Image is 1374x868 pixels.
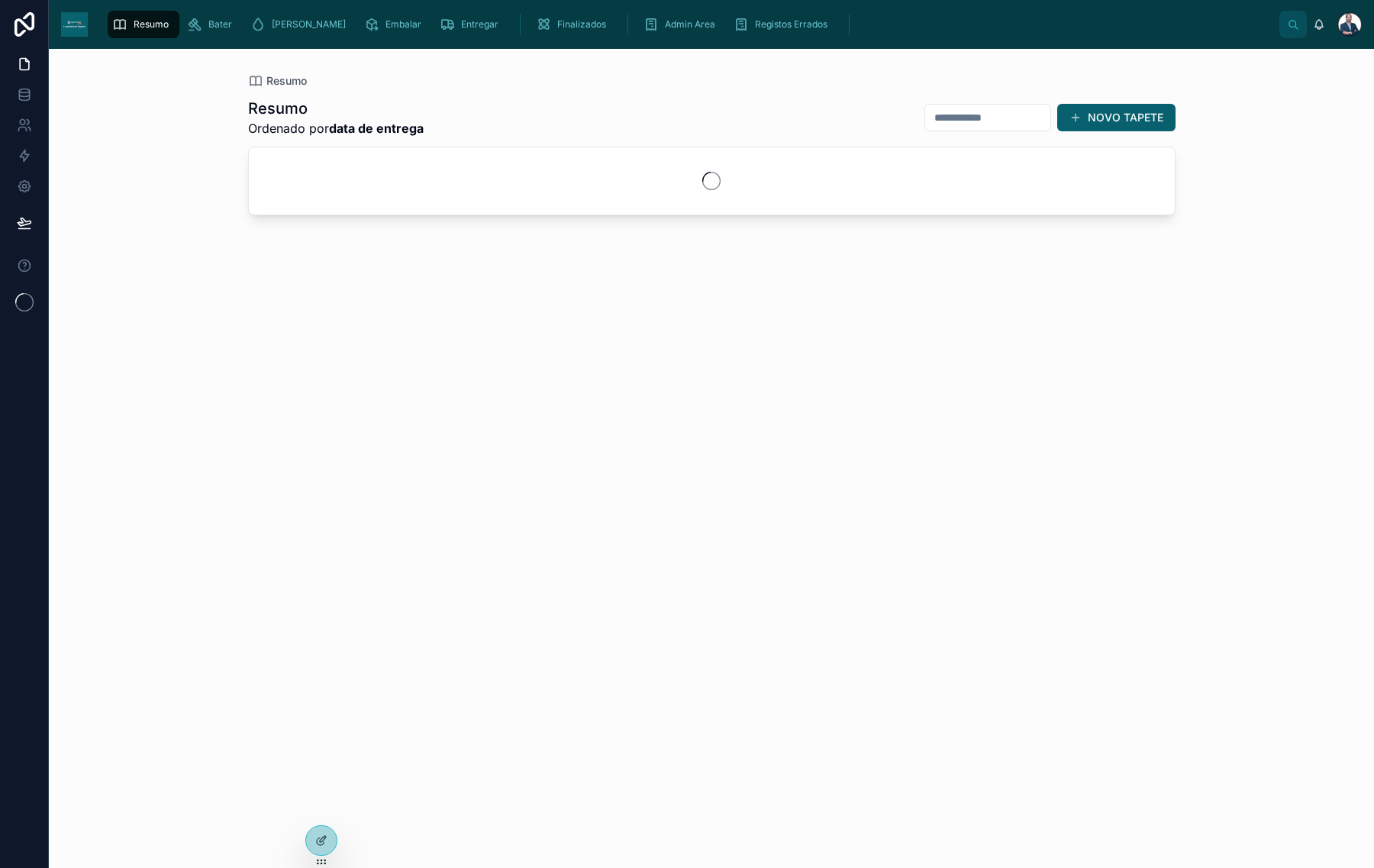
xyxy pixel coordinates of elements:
[385,18,421,31] span: Embalar
[360,11,432,38] a: Embalar
[461,18,498,31] span: Entregar
[665,18,715,31] span: Admin Area
[557,18,606,31] span: Finalizados
[248,98,424,119] h1: Resumo
[182,11,243,38] a: Bater
[639,11,726,38] a: Admin Area
[208,18,232,31] span: Bater
[435,11,509,38] a: Entregar
[531,11,617,38] a: Finalizados
[108,11,179,38] a: Resumo
[134,18,169,31] span: Resumo
[246,11,356,38] a: [PERSON_NAME]
[248,119,424,137] span: Ordenado por
[248,73,307,89] a: Resumo
[1057,104,1176,131] button: NOVO TAPETE
[272,18,346,31] span: [PERSON_NAME]
[266,73,307,89] span: Resumo
[329,121,424,136] strong: data de entrega
[729,11,838,38] a: Registos Errados
[61,12,88,37] img: App logo
[755,18,827,31] span: Registos Errados
[100,8,1279,41] div: scrollable content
